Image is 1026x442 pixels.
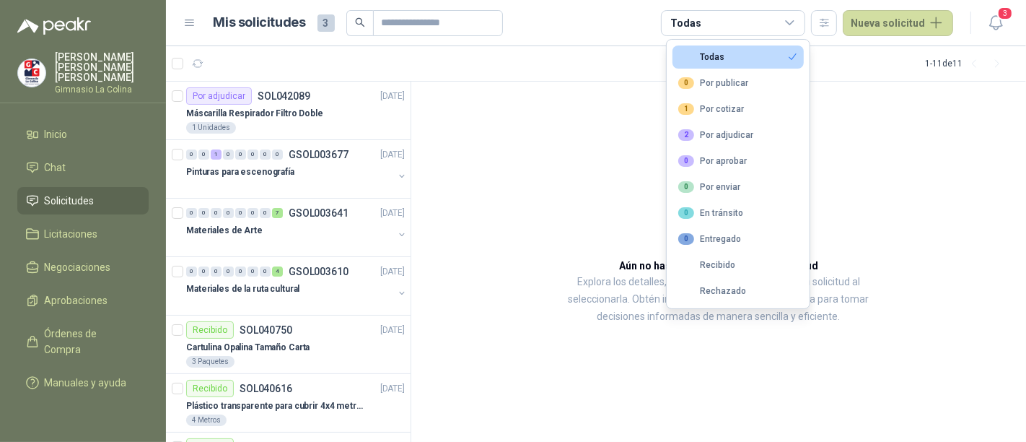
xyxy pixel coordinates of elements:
[186,321,234,339] div: Recibido
[272,149,283,160] div: 0
[380,324,405,337] p: [DATE]
[186,341,310,355] p: Cartulina Opalina Tamaño Carta
[45,126,68,142] span: Inicio
[198,266,209,277] div: 0
[672,201,804,225] button: 0En tránsito
[258,91,310,101] p: SOL042089
[289,208,348,218] p: GSOL003641
[260,208,271,218] div: 0
[619,258,818,274] h3: Aún no has seleccionado niguna solicitud
[186,380,234,397] div: Recibido
[45,193,95,209] span: Solicitudes
[317,14,335,32] span: 3
[672,97,804,121] button: 1Por cotizar
[166,374,411,433] a: RecibidoSOL040616[DATE] Plástico transparente para cubrir 4x4 metros4 Metros
[380,148,405,162] p: [DATE]
[678,207,743,219] div: En tránsito
[186,399,366,413] p: Plástico transparente para cubrir 4x4 metros
[17,154,149,181] a: Chat
[166,82,411,140] a: Por adjudicarSOL042089[DATE] Máscarilla Respirador Filtro Doble1 Unidades
[214,12,306,33] h1: Mis solicitudes
[983,10,1009,36] button: 3
[211,208,222,218] div: 0
[17,320,149,363] a: Órdenes de Compra
[45,160,66,175] span: Chat
[186,224,263,238] p: Materiales de Arte
[678,260,735,270] div: Recibido
[672,253,804,277] button: Recibido
[186,122,236,134] div: 1 Unidades
[672,45,804,69] button: Todas
[186,149,197,160] div: 0
[678,181,694,193] div: 0
[355,17,365,27] span: search
[186,87,252,105] div: Por adjudicar
[235,266,246,277] div: 0
[678,103,744,115] div: Por cotizar
[211,266,222,277] div: 0
[45,292,108,308] span: Aprobaciones
[186,415,227,426] div: 4 Metros
[223,208,234,218] div: 0
[45,326,135,357] span: Órdenes de Compra
[247,149,258,160] div: 0
[45,226,98,242] span: Licitaciones
[556,274,882,326] p: Explora los detalles, cotizaciones y actividad de una solicitud al seleccionarla. Obtén informaci...
[672,175,804,199] button: 0Por enviar
[235,208,246,218] div: 0
[678,52,724,62] div: Todas
[678,181,740,193] div: Por enviar
[380,207,405,220] p: [DATE]
[672,123,804,147] button: 2Por adjudicar
[186,282,299,296] p: Materiales de la ruta cultural
[45,375,127,391] span: Manuales y ayuda
[670,15,701,31] div: Todas
[186,204,408,251] a: 0 0 0 0 0 0 0 7 GSOL003641[DATE] Materiales de Arte
[380,265,405,279] p: [DATE]
[198,149,209,160] div: 0
[678,233,741,245] div: Entregado
[272,208,283,218] div: 7
[678,77,748,89] div: Por publicar
[211,149,222,160] div: 1
[240,383,292,394] p: SOL040616
[186,266,197,277] div: 0
[17,187,149,214] a: Solicitudes
[186,208,197,218] div: 0
[380,382,405,396] p: [DATE]
[289,149,348,160] p: GSOL003677
[186,356,234,368] div: 3 Paquetes
[843,10,953,36] button: Nueva solicitud
[672,279,804,303] button: Rechazado
[17,287,149,314] a: Aprobaciones
[55,85,149,94] p: Gimnasio La Colina
[223,266,234,277] div: 0
[186,107,323,121] p: Máscarilla Respirador Filtro Doble
[678,155,747,167] div: Por aprobar
[678,286,746,296] div: Rechazado
[198,208,209,218] div: 0
[678,155,694,167] div: 0
[678,103,694,115] div: 1
[186,146,408,192] a: 0 0 1 0 0 0 0 0 GSOL003677[DATE] Pinturas para escenografía
[678,207,694,219] div: 0
[17,220,149,248] a: Licitaciones
[380,90,405,103] p: [DATE]
[672,149,804,173] button: 0Por aprobar
[260,266,271,277] div: 0
[678,77,694,89] div: 0
[166,316,411,374] a: RecibidoSOL040750[DATE] Cartulina Opalina Tamaño Carta3 Paquetes
[289,266,348,277] p: GSOL003610
[18,59,45,87] img: Company Logo
[997,6,1013,20] span: 3
[240,325,292,335] p: SOL040750
[235,149,246,160] div: 0
[55,52,149,82] p: [PERSON_NAME] [PERSON_NAME] [PERSON_NAME]
[17,253,149,281] a: Negociaciones
[45,259,111,275] span: Negociaciones
[672,71,804,95] button: 0Por publicar
[272,266,283,277] div: 4
[17,121,149,148] a: Inicio
[186,263,408,309] a: 0 0 0 0 0 0 0 4 GSOL003610[DATE] Materiales de la ruta cultural
[223,149,234,160] div: 0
